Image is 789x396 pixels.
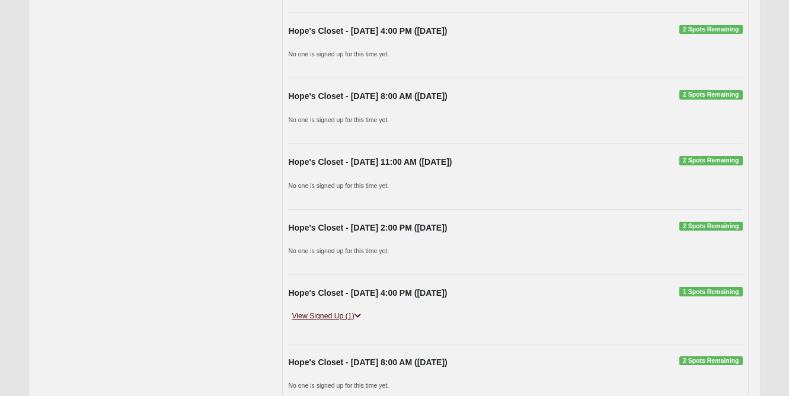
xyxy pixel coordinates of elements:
[288,223,447,232] strong: Hope's Closet - [DATE] 2:00 PM ([DATE])
[679,356,743,366] span: 2 Spots Remaining
[288,116,389,123] small: No one is signed up for this time yet.
[679,287,743,296] span: 1 Spots Remaining
[288,157,452,167] strong: Hope's Closet - [DATE] 11:00 AM ([DATE])
[288,91,447,101] strong: Hope's Closet - [DATE] 8:00 AM ([DATE])
[288,26,447,36] strong: Hope's Closet - [DATE] 4:00 PM ([DATE])
[288,288,447,298] strong: Hope's Closet - [DATE] 4:00 PM ([DATE])
[679,156,743,165] span: 2 Spots Remaining
[679,222,743,231] span: 2 Spots Remaining
[288,182,389,189] small: No one is signed up for this time yet.
[288,50,389,58] small: No one is signed up for this time yet.
[679,90,743,100] span: 2 Spots Remaining
[288,382,389,389] small: No one is signed up for this time yet.
[288,310,364,322] a: View Signed Up (1)
[288,247,389,254] small: No one is signed up for this time yet.
[679,25,743,34] span: 2 Spots Remaining
[288,357,447,367] strong: Hope's Closet - [DATE] 8:00 AM ([DATE])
